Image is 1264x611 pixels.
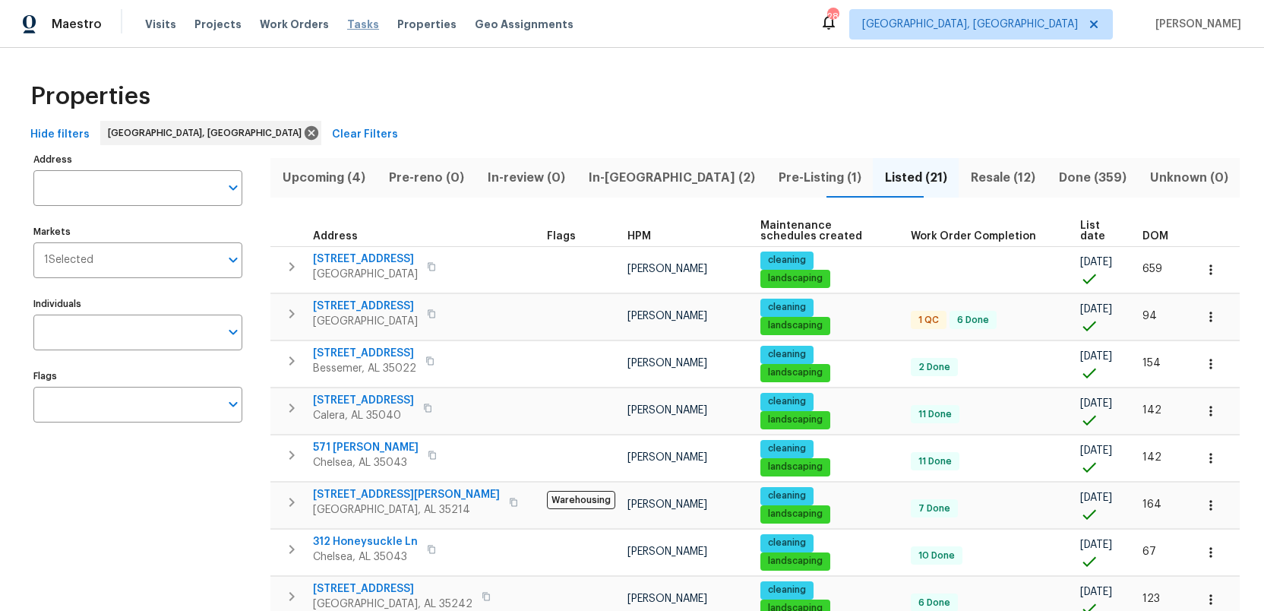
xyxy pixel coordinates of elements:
[762,395,812,408] span: cleaning
[1080,587,1112,597] span: [DATE]
[347,19,379,30] span: Tasks
[1142,311,1157,321] span: 94
[912,314,945,327] span: 1 QC
[397,17,457,32] span: Properties
[223,394,244,415] button: Open
[1080,351,1112,362] span: [DATE]
[1142,231,1168,242] span: DOM
[223,321,244,343] button: Open
[100,121,321,145] div: [GEOGRAPHIC_DATA], [GEOGRAPHIC_DATA]
[627,405,707,416] span: [PERSON_NAME]
[627,546,707,557] span: [PERSON_NAME]
[912,408,958,421] span: 11 Done
[386,167,466,188] span: Pre-reno (0)
[1080,398,1112,409] span: [DATE]
[1080,445,1112,456] span: [DATE]
[762,319,829,332] span: landscaping
[280,167,368,188] span: Upcoming (4)
[586,167,757,188] span: In-[GEOGRAPHIC_DATA] (2)
[762,413,829,426] span: landscaping
[1142,358,1161,369] span: 154
[108,125,308,141] span: [GEOGRAPHIC_DATA], [GEOGRAPHIC_DATA]
[912,455,958,468] span: 11 Done
[912,361,956,374] span: 2 Done
[1056,167,1129,188] span: Done (359)
[313,252,418,267] span: [STREET_ADDRESS]
[762,508,829,521] span: landscaping
[1142,594,1160,604] span: 123
[313,440,419,455] span: 571 [PERSON_NAME]
[862,17,1078,32] span: [GEOGRAPHIC_DATA], [GEOGRAPHIC_DATA]
[313,231,358,242] span: Address
[1080,492,1112,503] span: [DATE]
[33,227,242,236] label: Markets
[145,17,176,32] span: Visits
[30,89,150,104] span: Properties
[326,121,404,149] button: Clear Filters
[627,499,707,510] span: [PERSON_NAME]
[627,594,707,604] span: [PERSON_NAME]
[627,452,707,463] span: [PERSON_NAME]
[332,125,398,144] span: Clear Filters
[313,346,416,361] span: [STREET_ADDRESS]
[1080,540,1112,550] span: [DATE]
[260,17,329,32] span: Work Orders
[627,311,707,321] span: [PERSON_NAME]
[762,537,812,549] span: cleaning
[882,167,950,188] span: Listed (21)
[313,299,418,314] span: [STREET_ADDRESS]
[1080,304,1112,315] span: [DATE]
[24,121,96,149] button: Hide filters
[762,442,812,455] span: cleaning
[827,9,838,24] div: 28
[33,155,242,164] label: Address
[1142,264,1162,274] span: 659
[33,372,242,381] label: Flags
[313,549,418,565] span: Chelsea, AL 35043
[627,231,651,242] span: HPM
[1142,405,1161,416] span: 142
[33,299,242,309] label: Individuals
[911,231,1036,242] span: Work Order Completion
[313,502,500,518] span: [GEOGRAPHIC_DATA], AL 35214
[313,393,414,408] span: [STREET_ADDRESS]
[760,220,884,242] span: Maintenance schedules created
[313,408,414,423] span: Calera, AL 35040
[194,17,242,32] span: Projects
[968,167,1038,188] span: Resale (12)
[762,366,829,379] span: landscaping
[52,17,102,32] span: Maestro
[912,597,956,609] span: 6 Done
[223,249,244,271] button: Open
[762,301,812,314] span: cleaning
[1147,167,1231,188] span: Unknown (0)
[1142,499,1161,510] span: 164
[485,167,567,188] span: In-review (0)
[762,584,812,597] span: cleaning
[912,549,961,562] span: 10 Done
[223,177,244,198] button: Open
[762,489,812,502] span: cleaning
[1142,452,1161,463] span: 142
[313,581,472,597] span: [STREET_ADDRESS]
[475,17,574,32] span: Geo Assignments
[313,361,416,376] span: Bessemer, AL 35022
[762,348,812,361] span: cleaning
[912,502,956,515] span: 7 Done
[313,455,419,470] span: Chelsea, AL 35043
[762,555,829,568] span: landscaping
[762,461,829,473] span: landscaping
[30,125,90,144] span: Hide filters
[313,267,418,282] span: [GEOGRAPHIC_DATA]
[776,167,864,188] span: Pre-Listing (1)
[762,272,829,285] span: landscaping
[547,491,615,509] span: Warehousing
[313,314,418,329] span: [GEOGRAPHIC_DATA]
[951,314,995,327] span: 6 Done
[547,231,576,242] span: Flags
[44,254,93,267] span: 1 Selected
[1142,546,1156,557] span: 67
[1149,17,1241,32] span: [PERSON_NAME]
[1080,220,1117,242] span: List date
[1080,257,1112,268] span: [DATE]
